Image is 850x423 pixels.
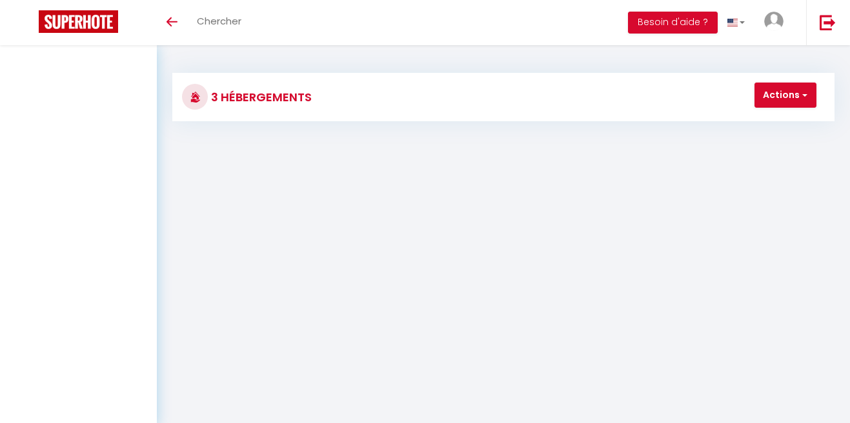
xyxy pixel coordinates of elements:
[208,83,312,112] h3: 3 Hébergements
[820,14,836,30] img: logout
[197,14,241,28] span: Chercher
[764,12,784,31] img: ...
[754,83,816,108] button: Actions
[39,10,118,33] img: Super Booking
[628,12,718,34] button: Besoin d'aide ?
